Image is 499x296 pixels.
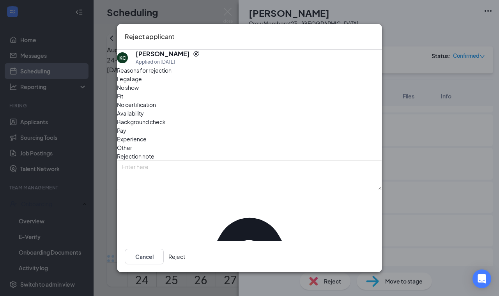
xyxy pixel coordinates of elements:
[117,153,154,160] span: Rejection note
[117,100,156,109] span: No certification
[136,50,190,58] h5: [PERSON_NAME]
[117,143,132,152] span: Other
[117,75,142,83] span: Legal age
[193,51,199,57] svg: Reapply
[117,118,166,126] span: Background check
[125,32,174,42] h3: Reject applicant
[472,269,491,288] div: Open Intercom Messenger
[117,109,144,118] span: Availability
[136,58,199,66] div: Applied on [DATE]
[117,92,123,100] span: Fit
[117,83,139,92] span: No show
[119,55,126,61] div: KC
[125,249,164,264] button: Cancel
[117,126,126,135] span: Pay
[168,249,185,264] button: Reject
[117,67,172,74] span: Reasons for rejection
[117,135,147,143] span: Experience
